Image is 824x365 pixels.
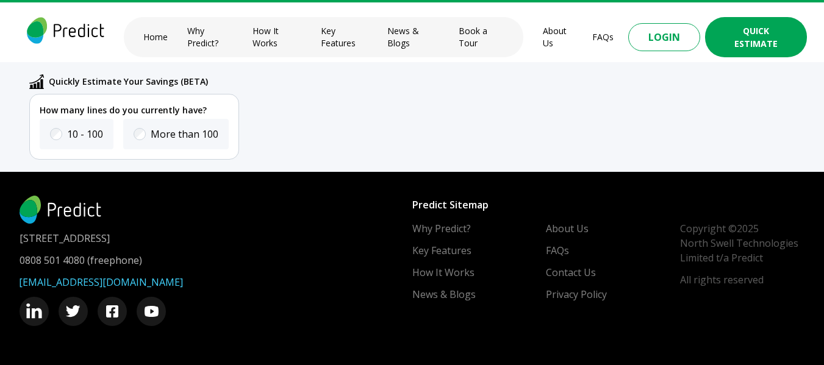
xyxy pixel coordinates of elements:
a: How It Works [412,265,475,280]
a: How It Works [253,25,301,49]
span: All rights reserved [680,272,804,287]
p: How many lines do you currently have? [40,104,229,116]
a: Privacy Policy [546,287,607,302]
a: [EMAIL_ADDRESS][DOMAIN_NAME] [19,275,183,289]
button: Quick Estimate [705,17,807,57]
button: Login [628,23,700,51]
img: logo [27,17,104,44]
p: Predict Sitemap [412,196,805,214]
a: Contact Us [546,265,596,280]
img: logo [20,196,101,224]
a: 0808 501 4080 (freephone) [20,253,142,268]
img: social-media [106,305,118,317]
a: News & Blogs [412,287,476,302]
a: Book a Tour [459,25,504,49]
a: FAQs [592,31,614,43]
a: About Us [546,221,589,236]
a: Key Features [321,25,368,49]
div: Copyright © 2025 North Swell Technologies Limited t/a Predict [680,221,804,302]
label: 10 - 100 [67,127,103,141]
a: Key Features [412,243,471,258]
img: abc [29,74,44,89]
img: social-media [66,305,81,317]
a: Why Predict? [187,25,233,49]
img: social-media [145,306,159,317]
label: More than 100 [151,127,218,141]
a: About Us [543,25,573,49]
a: News & Blogs [387,25,439,49]
img: social-media [26,303,42,319]
a: Home [143,31,168,43]
a: FAQs [546,243,569,258]
p: Quickly Estimate Your Savings (BETA) [49,75,208,88]
p: [STREET_ADDRESS] [20,231,412,246]
a: Why Predict? [412,221,471,236]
